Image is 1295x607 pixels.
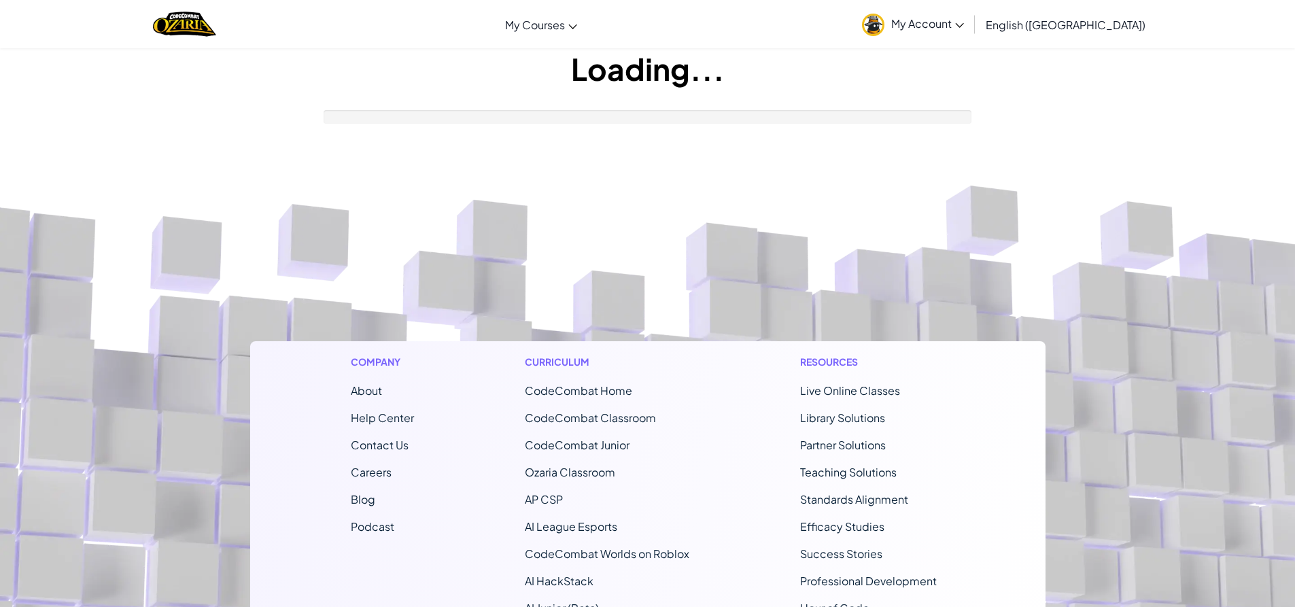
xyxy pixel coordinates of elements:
a: CodeCombat Junior [525,438,629,452]
h1: Resources [800,355,945,369]
a: Ozaria by CodeCombat logo [153,10,216,38]
a: AP CSP [525,492,563,506]
a: My Account [855,3,971,46]
a: Podcast [351,519,394,534]
a: Live Online Classes [800,383,900,398]
a: AI League Esports [525,519,617,534]
span: Contact Us [351,438,409,452]
a: Success Stories [800,547,882,561]
a: Teaching Solutions [800,465,897,479]
a: CodeCombat Worlds on Roblox [525,547,689,561]
img: Home [153,10,216,38]
a: Efficacy Studies [800,519,884,534]
img: avatar [862,14,884,36]
a: Careers [351,465,392,479]
a: My Courses [498,6,584,43]
a: Help Center [351,411,414,425]
a: AI HackStack [525,574,593,588]
a: Ozaria Classroom [525,465,615,479]
a: About [351,383,382,398]
a: Standards Alignment [800,492,908,506]
span: English ([GEOGRAPHIC_DATA]) [986,18,1145,32]
a: Library Solutions [800,411,885,425]
a: English ([GEOGRAPHIC_DATA]) [979,6,1152,43]
a: Professional Development [800,574,937,588]
h1: Company [351,355,414,369]
a: Blog [351,492,375,506]
span: My Account [891,16,964,31]
h1: Curriculum [525,355,689,369]
a: Partner Solutions [800,438,886,452]
span: CodeCombat Home [525,383,632,398]
span: My Courses [505,18,565,32]
a: CodeCombat Classroom [525,411,656,425]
